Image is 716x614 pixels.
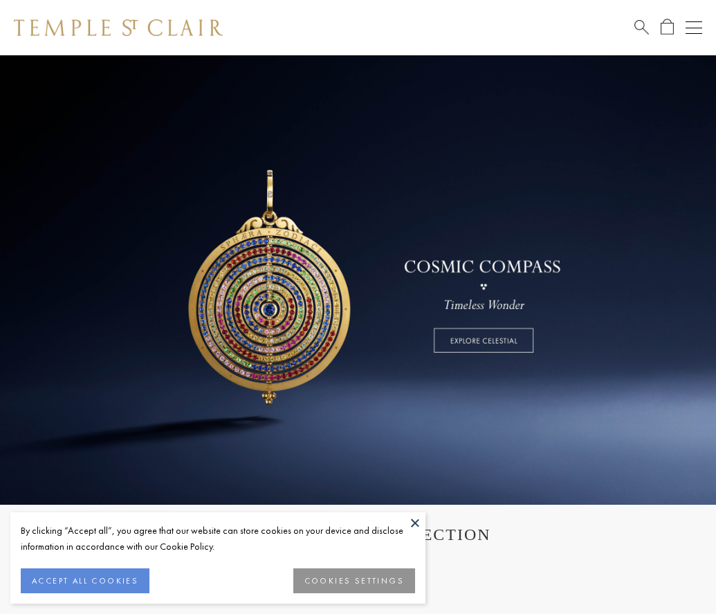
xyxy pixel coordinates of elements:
div: By clicking “Accept all”, you agree that our website can store cookies on your device and disclos... [21,523,415,555]
a: Open Shopping Bag [661,19,674,36]
button: COOKIES SETTINGS [293,568,415,593]
img: Temple St. Clair [14,19,223,36]
button: Open navigation [686,19,702,36]
a: Search [634,19,649,36]
button: ACCEPT ALL COOKIES [21,568,149,593]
